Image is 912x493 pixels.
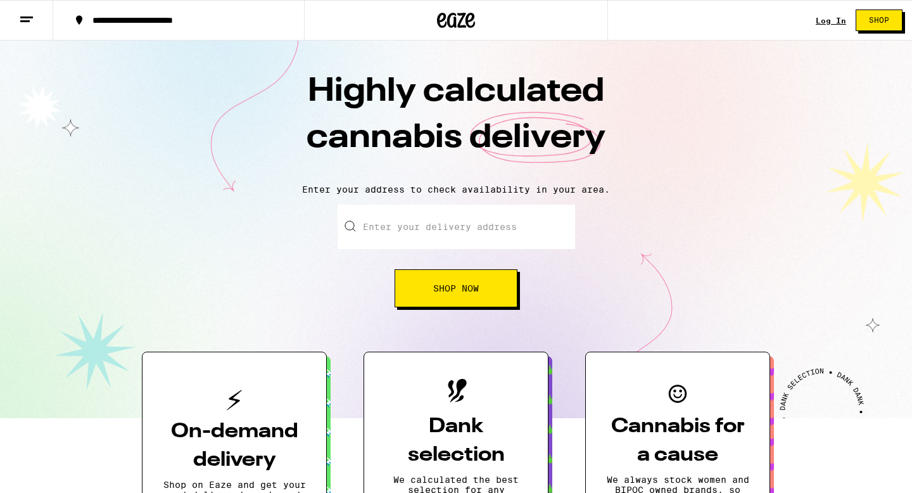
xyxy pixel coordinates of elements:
h3: Cannabis for a cause [606,413,749,470]
p: Enter your address to check availability in your area. [13,184,899,195]
button: Shop [856,10,902,31]
button: Shop Now [395,269,517,307]
span: Shop [869,16,889,24]
h3: Dank selection [384,413,528,470]
a: Shop [846,10,912,31]
h1: Highly calculated cannabis delivery [234,69,678,174]
span: Shop Now [433,284,479,293]
h3: On-demand delivery [163,418,306,475]
a: Log In [816,16,846,25]
input: Enter your delivery address [338,205,575,249]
